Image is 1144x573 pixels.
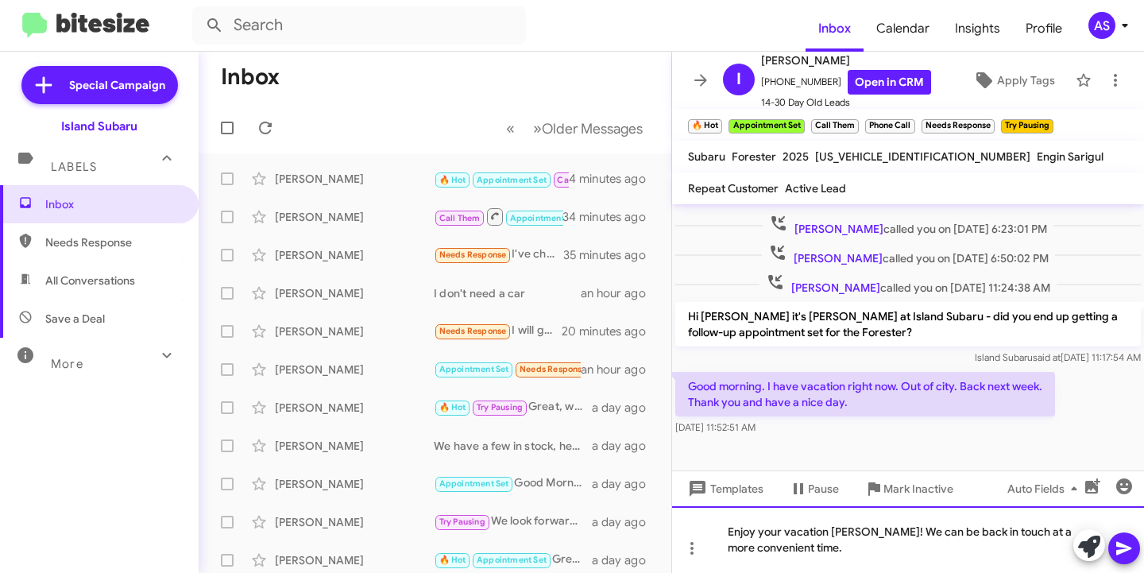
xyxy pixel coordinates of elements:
input: Search [192,6,526,45]
div: We have a few in stock, here is a link! [URL][DOMAIN_NAME] [434,438,592,454]
span: 14-30 Day Old Leads [761,95,931,110]
span: called you on [DATE] 6:23:01 PM [763,214,1053,237]
span: Appointment Set [439,364,509,374]
a: Profile [1013,6,1075,52]
div: [PERSON_NAME] [275,247,434,263]
span: Needs Response [439,326,507,336]
div: a day ago [592,400,659,416]
span: called you on [DATE] 6:50:02 PM [762,243,1055,266]
span: called you on [DATE] 11:24:38 AM [759,273,1057,296]
a: Special Campaign [21,66,178,104]
span: Try Pausing [477,402,523,412]
small: 🔥 Hot [688,119,722,134]
div: I have an appt w Sebastian [DATE]. Thank you. [434,360,581,378]
div: [PERSON_NAME] [275,438,434,454]
small: Needs Response [922,119,995,134]
span: « [506,118,515,138]
span: Auto Fields [1007,474,1084,503]
div: 20 minutes ago [563,323,659,339]
div: a day ago [592,514,659,530]
span: Active Lead [785,181,846,196]
div: a day ago [592,476,659,492]
div: [PERSON_NAME] [275,362,434,377]
span: All Conversations [45,273,135,288]
div: [PERSON_NAME] [275,171,434,187]
div: Enjoy your vacation [PERSON_NAME]! We can be back in touch at a more convenient time. [672,506,1144,573]
span: Engin Sarigul [1037,149,1103,164]
span: 🔥 Hot [439,175,466,185]
span: Appointment Set [439,478,509,489]
div: Great! See you then! [434,551,592,569]
div: AS [1088,12,1115,39]
div: [PERSON_NAME] [275,323,434,339]
p: Good morning. I have vacation right now. Out of city. Back next week. Thank you and have a nice day. [675,372,1055,416]
div: Good morning. I have vacation right now. Out of city. Back next week. Thank you and have a nice day. [434,168,569,188]
span: Special Campaign [69,77,165,93]
span: Subaru [688,149,725,164]
button: Templates [672,474,776,503]
span: Appointment Set [510,213,580,223]
div: We look forward to hearing from you! [434,513,592,531]
span: Needs Response [520,364,587,374]
div: Great, we look forward to hearing from you! [434,398,592,416]
button: Auto Fields [995,474,1096,503]
div: Island Subaru [61,118,137,134]
div: 4 minutes ago [569,171,659,187]
button: Pause [776,474,852,503]
span: » [533,118,542,138]
span: Save a Deal [45,311,105,327]
div: a day ago [592,552,659,568]
span: [PERSON_NAME] [791,281,880,295]
div: 35 minutes ago [563,247,659,263]
div: [PERSON_NAME] [275,552,434,568]
span: Inbox [45,196,180,212]
span: [PHONE_NUMBER] [761,70,931,95]
span: [DATE] 11:52:51 AM [675,421,756,433]
small: Appointment Set [729,119,804,134]
a: Inbox [806,6,864,52]
div: a day ago [592,438,659,454]
div: Good Morning [PERSON_NAME]! Thank you for letting me know. We are here for you whenever you're re... [434,474,592,493]
button: Apply Tags [959,66,1068,95]
span: Repeat Customer [688,181,779,196]
small: Try Pausing [1001,119,1053,134]
div: I will get that deal. It just depends on who gives it to me. [434,322,563,340]
div: [PERSON_NAME] [275,209,434,225]
button: Previous [497,112,524,145]
span: Labels [51,160,97,174]
span: Templates [685,474,763,503]
span: Older Messages [542,120,643,137]
span: More [51,357,83,371]
span: [PERSON_NAME] [794,222,883,236]
span: Apply Tags [997,66,1055,95]
span: Needs Response [439,250,507,260]
span: Appointment Set [477,555,547,565]
span: Call Them [439,213,481,223]
div: I've changed my mind, thanks anyway [434,246,563,264]
span: Pause [808,474,839,503]
small: Phone Call [865,119,914,134]
div: I don't need a car [434,285,581,301]
span: [PERSON_NAME] [794,251,883,265]
div: [PERSON_NAME] [275,285,434,301]
span: 🔥 Hot [439,402,466,412]
div: [PERSON_NAME] [275,400,434,416]
div: 34 minutes ago [563,209,659,225]
span: [US_VEHICLE_IDENTIFICATION_NUMBER] [815,149,1030,164]
a: Calendar [864,6,942,52]
a: Insights [942,6,1013,52]
nav: Page navigation example [497,112,652,145]
div: [PERSON_NAME] [275,514,434,530]
span: Call Them [557,175,598,185]
h1: Inbox [221,64,280,90]
button: Next [524,112,652,145]
span: I [736,67,741,92]
p: Hi [PERSON_NAME] it's [PERSON_NAME] at Island Subaru - did you end up getting a follow-up appoint... [675,302,1141,347]
span: [PERSON_NAME] [761,51,931,70]
span: Appointment Set [477,175,547,185]
button: Mark Inactive [852,474,966,503]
